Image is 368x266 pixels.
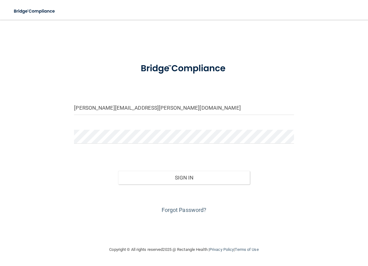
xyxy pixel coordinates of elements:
[209,247,234,252] a: Privacy Policy
[118,171,250,184] button: Sign In
[131,57,237,80] img: bridge_compliance_login_screen.278c3ca4.svg
[74,101,294,115] input: Email
[235,247,258,252] a: Terms of Use
[9,5,60,18] img: bridge_compliance_login_screen.278c3ca4.svg
[162,207,207,213] a: Forgot Password?
[72,240,297,260] div: Copyright © All rights reserved 2025 @ Rectangle Health | |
